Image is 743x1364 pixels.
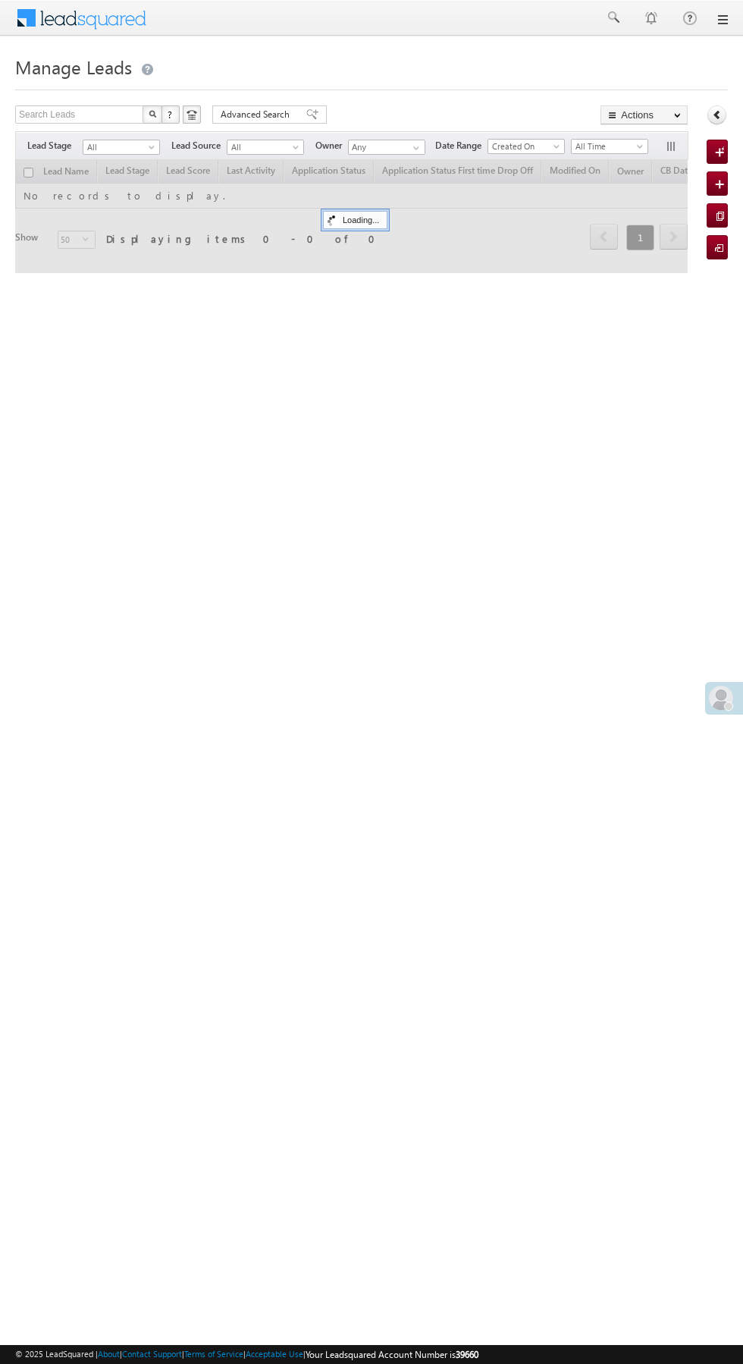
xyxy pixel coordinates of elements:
span: Owner [315,139,348,152]
a: Terms of Service [184,1349,243,1359]
span: Lead Source [171,139,227,152]
span: Your Leadsquared Account Number is [306,1349,478,1360]
div: Loading... [323,211,387,229]
a: All [227,140,304,155]
span: Manage Leads [15,55,132,79]
span: All Time [572,140,644,153]
span: Advanced Search [221,108,294,121]
span: All [227,140,299,154]
button: ? [161,105,180,124]
a: Acceptable Use [246,1349,303,1359]
a: Created On [487,139,565,154]
span: 39660 [456,1349,478,1360]
button: Actions [600,105,688,124]
span: All [83,140,155,154]
a: About [98,1349,120,1359]
input: Type to Search [348,140,425,155]
a: Show All Items [405,140,424,156]
img: Search [149,110,156,118]
span: Date Range [435,139,487,152]
a: Contact Support [122,1349,182,1359]
span: © 2025 LeadSquared | | | | | [15,1347,478,1362]
span: ? [168,108,174,121]
span: Created On [488,140,560,153]
span: Lead Stage [27,139,83,152]
a: All Time [571,139,648,154]
a: All [83,140,160,155]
